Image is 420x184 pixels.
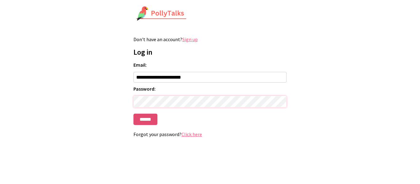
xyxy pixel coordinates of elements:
label: Email: [133,62,287,68]
a: Sign up [182,36,198,42]
p: Forgot your password? [133,131,287,137]
img: PollyTalks Logo [136,6,187,22]
a: Click here [181,131,202,137]
h1: Log in [133,47,287,57]
p: Don't have an account? [133,36,287,42]
label: Password: [133,86,287,92]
